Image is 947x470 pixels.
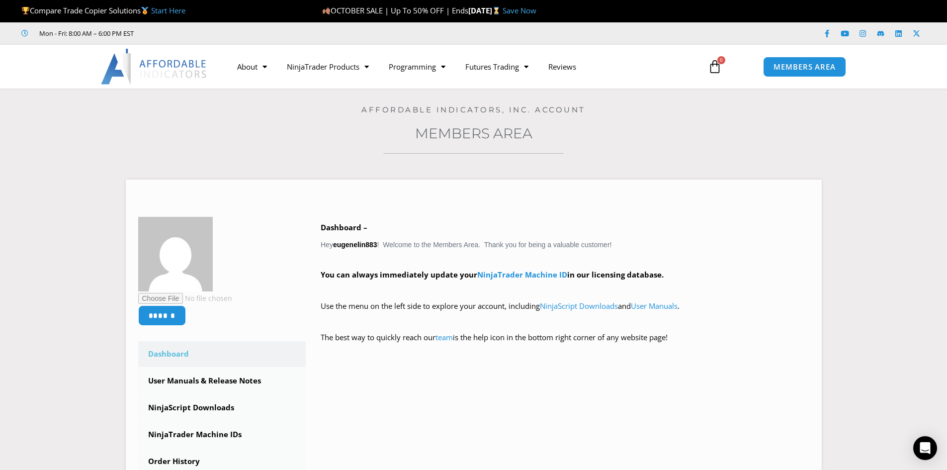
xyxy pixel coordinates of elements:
[138,395,306,421] a: NinjaScript Downloads
[151,5,185,15] a: Start Here
[493,7,500,14] img: ⌛
[138,422,306,448] a: NinjaTrader Machine IDs
[455,55,538,78] a: Futures Trading
[435,332,453,342] a: team
[21,5,185,15] span: Compare Trade Copier Solutions
[763,57,846,77] a: MEMBERS AREA
[693,52,737,81] a: 0
[503,5,536,15] a: Save Now
[361,105,586,114] a: Affordable Indicators, Inc. Account
[717,56,725,64] span: 0
[379,55,455,78] a: Programming
[101,49,208,85] img: LogoAI | Affordable Indicators – NinjaTrader
[415,125,532,142] a: Members Area
[138,341,306,367] a: Dashboard
[321,221,809,359] div: Hey ! Welcome to the Members Area. Thank you for being a valuable customer!
[322,5,468,15] span: OCTOBER SALE | Up To 50% OFF | Ends
[321,270,664,280] strong: You can always immediately update your in our licensing database.
[477,270,567,280] a: NinjaTrader Machine ID
[774,63,836,71] span: MEMBERS AREA
[321,299,809,327] p: Use the menu on the left side to explore your account, including and .
[138,368,306,394] a: User Manuals & Release Notes
[323,7,330,14] img: 🍂
[321,222,367,232] b: Dashboard –
[141,7,149,14] img: 🥇
[37,27,134,39] span: Mon - Fri: 8:00 AM – 6:00 PM EST
[538,55,586,78] a: Reviews
[540,301,618,311] a: NinjaScript Downloads
[138,217,213,291] img: ce5c3564b8d766905631c1cffdfddf4fd84634b52f3d98752d85c5da480e954d
[468,5,503,15] strong: [DATE]
[148,28,297,38] iframe: Customer reviews powered by Trustpilot
[631,301,678,311] a: User Manuals
[22,7,29,14] img: 🏆
[227,55,277,78] a: About
[913,436,937,460] div: Open Intercom Messenger
[333,241,377,249] strong: eugenelin883
[277,55,379,78] a: NinjaTrader Products
[321,331,809,359] p: The best way to quickly reach our is the help icon in the bottom right corner of any website page!
[227,55,696,78] nav: Menu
